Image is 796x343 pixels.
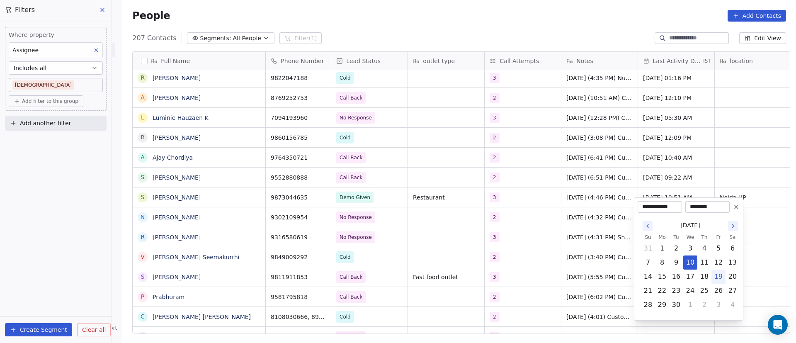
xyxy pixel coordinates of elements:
button: Tuesday, September 9th, 2025 [670,256,683,269]
button: Sunday, August 31st, 2025 [641,242,655,255]
th: Saturday [726,233,740,241]
button: Saturday, October 4th, 2025 [726,298,739,311]
button: Wednesday, October 1st, 2025 [684,298,697,311]
th: Wednesday [683,233,697,241]
button: Tuesday, September 16th, 2025 [670,270,683,283]
th: Friday [711,233,726,241]
button: Go to the Next Month [728,221,738,231]
button: Sunday, September 21st, 2025 [641,284,655,297]
button: Friday, September 5th, 2025 [712,242,725,255]
table: September 2025 [641,233,740,312]
button: Wednesday, September 3rd, 2025 [684,242,697,255]
button: Monday, September 8th, 2025 [655,256,669,269]
button: Sunday, September 28th, 2025 [641,298,655,311]
button: Wednesday, September 24th, 2025 [684,284,697,297]
th: Tuesday [669,233,683,241]
button: Friday, October 3rd, 2025 [712,298,725,311]
span: [DATE] [680,221,700,230]
th: Monday [655,233,669,241]
button: Thursday, September 11th, 2025 [698,256,711,269]
button: Go to the Previous Month [643,221,653,231]
button: Saturday, September 13th, 2025 [726,256,739,269]
button: Today, Friday, September 19th, 2025 [712,270,725,283]
button: Saturday, September 20th, 2025 [726,270,739,283]
button: Saturday, September 27th, 2025 [726,284,739,297]
button: Monday, September 22nd, 2025 [655,284,669,297]
button: Saturday, September 6th, 2025 [726,242,739,255]
button: Tuesday, September 2nd, 2025 [670,242,683,255]
button: Sunday, September 7th, 2025 [641,256,655,269]
button: Thursday, September 25th, 2025 [698,284,711,297]
button: Friday, September 12th, 2025 [712,256,725,269]
button: Monday, September 1st, 2025 [655,242,669,255]
th: Sunday [641,233,655,241]
button: Monday, September 29th, 2025 [655,298,669,311]
button: Wednesday, September 10th, 2025, selected [684,256,697,269]
button: Tuesday, September 23rd, 2025 [670,284,683,297]
button: Sunday, September 14th, 2025 [641,270,655,283]
button: Tuesday, September 30th, 2025 [670,298,683,311]
button: Friday, September 26th, 2025 [712,284,725,297]
button: Monday, September 15th, 2025 [655,270,669,283]
button: Wednesday, September 17th, 2025 [684,270,697,283]
button: Thursday, September 18th, 2025 [698,270,711,283]
button: Thursday, September 4th, 2025 [698,242,711,255]
th: Thursday [697,233,711,241]
button: Thursday, October 2nd, 2025 [698,298,711,311]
